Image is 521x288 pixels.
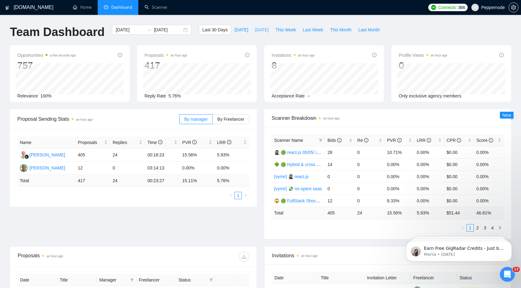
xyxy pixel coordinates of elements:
span: setting [509,5,518,10]
span: Invitations [272,252,503,259]
td: $ 51.44 [444,207,474,219]
td: $0.00 [444,146,474,158]
a: 2 [474,224,481,231]
span: Last Month [358,26,380,33]
a: setting [509,5,519,10]
span: Opportunities [17,52,76,59]
time: an hour ago [323,117,340,120]
span: swap-right [146,27,151,32]
span: By Freelancer [217,117,244,122]
li: Next Page [242,192,249,199]
span: PVR [182,140,197,145]
span: info-circle [457,138,461,142]
span: New [502,113,511,118]
span: Scanner Name [274,138,303,143]
time: an hour ago [76,118,92,121]
span: info-circle [372,53,376,57]
span: dashboard [104,5,108,9]
div: 757 [17,60,76,71]
span: Manager [99,277,128,283]
td: 0.00% [414,146,444,158]
span: 100% [40,93,51,98]
a: 1 [235,192,242,199]
div: 417 [145,60,187,71]
li: Previous Page [459,224,466,232]
span: Only exclusive agency members [399,93,461,98]
span: Re [357,138,368,143]
td: 0.00% [414,182,444,195]
button: This Month [327,25,355,35]
span: info-circle [364,138,368,142]
td: 0 [355,182,385,195]
a: 🥷🏻 🟢 react.js 05/05/ індус копі 19/05 change end [274,150,371,155]
td: 24 [110,149,145,162]
span: filter [318,136,324,145]
td: Total [272,207,325,219]
li: Next Page [496,224,504,232]
td: 0.00% [474,158,504,170]
h1: Team Dashboard [10,25,105,39]
span: Relevance [17,93,38,98]
span: left [229,194,233,197]
th: Date [18,274,57,286]
span: filter [209,278,213,282]
td: 15.11 % [180,175,215,187]
time: an hour ago [298,54,314,57]
span: info-circle [118,53,122,57]
td: 8.33% [385,195,414,207]
a: VT[PERSON_NAME] [20,152,65,157]
span: Proposals [78,139,103,146]
div: 8 [272,60,314,71]
span: 5.76% [168,93,181,98]
td: 5.93 % [414,207,444,219]
th: Replies [110,137,145,149]
span: info-circle [192,140,197,144]
td: 0 [325,182,355,195]
time: an hour ago [171,54,187,57]
th: Title [318,272,364,284]
td: 03:14:13 [145,162,180,175]
button: Last Week [299,25,327,35]
div: [PERSON_NAME] [29,164,65,171]
a: homeHome [73,5,91,10]
span: Last Week [303,26,323,33]
span: info-circle [397,138,402,142]
div: Proposals [18,252,133,262]
span: [DATE] [234,26,248,33]
a: IF[PERSON_NAME] [20,165,65,170]
span: 12 [513,267,520,272]
td: 15.56% [180,149,215,162]
span: Status [178,277,207,283]
button: Last Month [355,25,383,35]
span: Invitations [272,52,314,59]
img: gigradar-bm.png [24,155,29,159]
a: 😱 🟢 FullStack Shockingly 10/01 [274,198,339,203]
iframe: Intercom notifications message [397,228,521,271]
td: 0.00% [474,182,504,195]
input: End date [154,26,182,33]
td: 0.00% [385,182,414,195]
img: upwork-logo.png [431,5,436,10]
span: info-circle [158,140,163,144]
td: 12 [75,162,110,175]
td: 0.00% [414,170,444,182]
span: filter [319,138,323,142]
span: Proposals [145,52,187,59]
button: right [496,224,504,232]
td: 0.00% [474,146,504,158]
button: left [227,192,234,199]
td: 24 [355,207,385,219]
button: right [242,192,249,199]
span: PVR [387,138,402,143]
span: to [146,27,151,32]
span: right [244,194,247,197]
a: 1 [467,224,474,231]
li: 3 [481,224,489,232]
td: 0 [355,170,385,182]
td: 15.56 % [385,207,414,219]
th: Proposals [75,137,110,149]
span: info-circle [489,138,493,142]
